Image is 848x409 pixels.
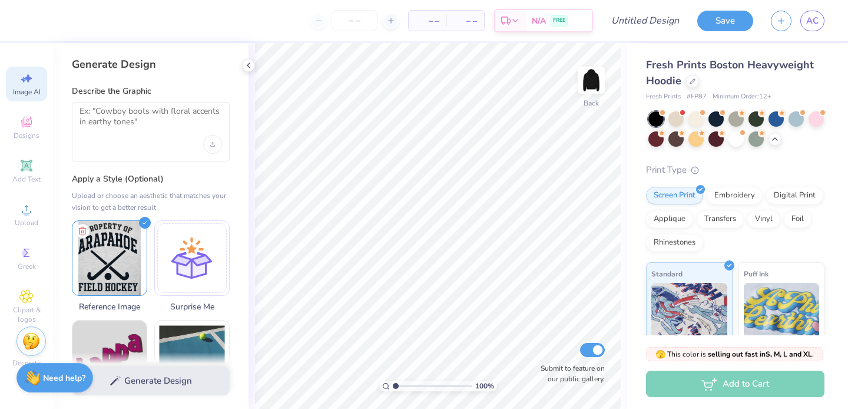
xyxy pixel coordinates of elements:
[766,187,823,204] div: Digital Print
[602,9,688,32] input: Untitled Design
[646,163,824,177] div: Print Type
[15,218,38,227] span: Upload
[584,98,599,108] div: Back
[43,372,85,384] strong: Need help?
[646,210,693,228] div: Applique
[532,15,546,27] span: N/A
[18,262,36,271] span: Greek
[646,187,703,204] div: Screen Print
[6,305,47,324] span: Clipart & logos
[155,321,229,395] img: Photorealistic
[72,57,230,71] div: Generate Design
[744,268,768,280] span: Puff Ink
[14,131,39,140] span: Designs
[646,92,681,102] span: Fresh Prints
[806,14,819,28] span: AC
[13,87,41,97] span: Image AI
[416,15,439,27] span: – –
[697,210,744,228] div: Transfers
[579,68,603,92] img: Back
[784,210,811,228] div: Foil
[72,190,230,213] div: Upload or choose an aesthetic that matches your vision to get a better result
[553,17,565,25] span: FREE
[651,283,727,342] img: Standard
[534,363,605,384] label: Submit to feature on our public gallery.
[646,58,814,88] span: Fresh Prints Boston Heavyweight Hoodie
[687,92,707,102] span: # FP87
[72,85,230,97] label: Describe the Graphic
[453,15,477,27] span: – –
[203,135,222,154] div: Upload image
[332,10,377,31] input: – –
[651,268,683,280] span: Standard
[655,349,814,359] span: This color is .
[12,174,41,184] span: Add Text
[697,11,753,31] button: Save
[800,11,824,31] a: AC
[475,381,494,391] span: 100 %
[744,283,820,342] img: Puff Ink
[707,187,763,204] div: Embroidery
[12,358,41,368] span: Decorate
[72,173,230,185] label: Apply a Style (Optional)
[655,349,665,360] span: 🫣
[72,301,147,313] span: Reference Image
[747,210,780,228] div: Vinyl
[646,234,703,252] div: Rhinestones
[72,321,147,395] img: Text-Based
[713,92,771,102] span: Minimum Order: 12 +
[72,221,147,295] img: Upload reference
[708,349,812,359] strong: selling out fast in S, M, L and XL
[154,301,230,313] span: Surprise Me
